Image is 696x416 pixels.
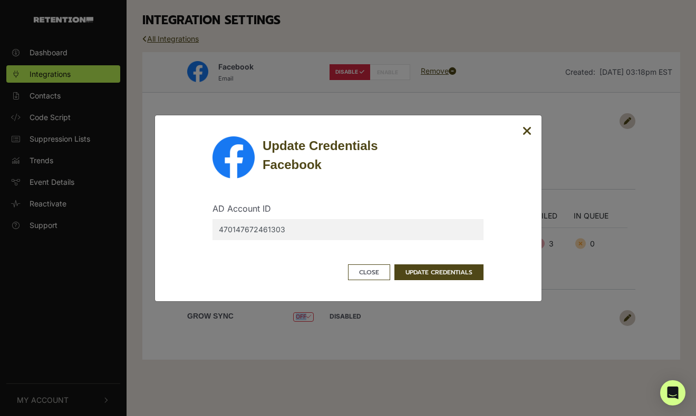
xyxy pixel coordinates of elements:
input: [AD Account ID] [212,219,484,240]
button: UPDATE CREDENTIALS [394,264,484,280]
div: Update Credentials [263,136,484,174]
strong: Facebook [263,157,322,172]
button: Close [523,125,532,138]
button: Close [348,264,390,280]
img: Facebook [212,136,255,179]
label: AD Account ID [212,202,271,215]
div: Open Intercom Messenger [660,380,685,405]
